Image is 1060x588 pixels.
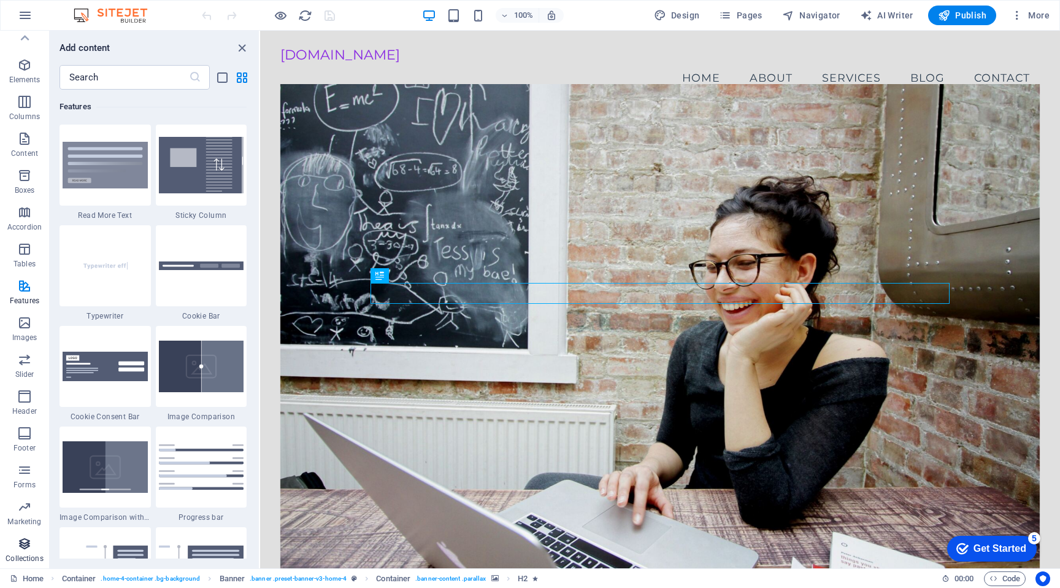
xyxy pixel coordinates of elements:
[989,571,1020,586] span: Code
[60,225,151,321] div: Typewriter
[938,9,986,21] span: Publish
[298,9,312,23] i: Reload page
[984,571,1026,586] button: Code
[1011,9,1050,21] span: More
[376,571,410,586] span: Click to select. Double-click to edit
[60,311,151,321] span: Typewriter
[491,575,499,582] i: This element contains a background
[63,441,148,493] img: image-comparison-with-progress.svg
[649,6,705,25] button: Design
[7,222,42,232] p: Accordion
[963,574,965,583] span: :
[159,444,244,490] img: progress-bar.svg
[159,261,244,271] img: cookie-info.svg
[514,8,534,23] h6: 100%
[10,571,44,586] a: Click to cancel selection. Double-click to open Pages
[91,2,103,15] div: 5
[11,149,38,158] p: Content
[942,571,974,586] h6: Session time
[546,10,557,21] i: On resize automatically adjust zoom level to fit chosen device.
[532,575,538,582] i: Element contains an animation
[101,571,200,586] span: . home-4-container .bg-background
[60,41,110,55] h6: Add content
[159,137,244,193] img: StickyColumn.svg
[156,225,247,321] div: Cookie Bar
[6,554,43,563] p: Collections
[13,480,36,490] p: Forms
[60,427,151,522] div: Image Comparison with track
[10,6,99,32] div: Get Started 5 items remaining, 0% complete
[62,571,96,586] span: Click to select. Double-click to edit
[15,369,34,379] p: Slider
[156,125,247,220] div: Sticky Column
[156,513,247,522] span: Progress bar
[654,9,700,21] span: Design
[1035,571,1050,586] button: Usercentrics
[60,65,189,90] input: Search
[954,571,974,586] span: 00 00
[156,326,247,422] div: Image Comparison
[13,443,36,453] p: Footer
[855,6,918,25] button: AI Writer
[351,575,357,582] i: This element is a customizable preset
[60,326,151,422] div: Cookie Consent Bar
[60,99,247,114] h6: Features
[71,8,163,23] img: Editor Logo
[220,571,245,586] span: Click to select. Double-click to edit
[60,211,151,220] span: Read More Text
[1006,6,1054,25] button: More
[156,211,247,220] span: Sticky Column
[250,571,347,586] span: . banner .preset-banner-v3-home-4
[714,6,767,25] button: Pages
[273,8,288,23] button: Click here to leave preview mode and continue editing
[7,517,41,527] p: Marketing
[63,352,148,381] img: cookie-consent-baner.svg
[12,406,37,416] p: Header
[15,185,35,195] p: Boxes
[9,112,40,122] p: Columns
[60,513,151,522] span: Image Comparison with track
[777,6,845,25] button: Navigator
[415,571,486,586] span: . banner-content .parallax
[36,14,89,25] div: Get Started
[719,9,762,21] span: Pages
[156,412,247,422] span: Image Comparison
[156,311,247,321] span: Cookie Bar
[496,8,539,23] button: 100%
[62,571,538,586] nav: breadcrumb
[156,427,247,522] div: Progress bar
[60,125,151,220] div: Read More Text
[63,142,148,188] img: Read_More_Thumbnail.svg
[60,412,151,422] span: Cookie Consent Bar
[215,70,229,85] button: list-view
[9,75,40,85] p: Elements
[13,259,36,269] p: Tables
[782,9,840,21] span: Navigator
[63,238,148,294] img: Typewritereffect_thumbnail.svg
[10,296,39,306] p: Features
[12,333,37,342] p: Images
[159,341,244,392] img: image-comparison.svg
[234,41,249,55] button: close panel
[234,70,249,85] button: grid-view
[928,6,996,25] button: Publish
[298,8,312,23] button: reload
[860,9,913,21] span: AI Writer
[518,571,528,586] span: Click to select. Double-click to edit
[649,6,705,25] div: Design (Ctrl+Alt+Y)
